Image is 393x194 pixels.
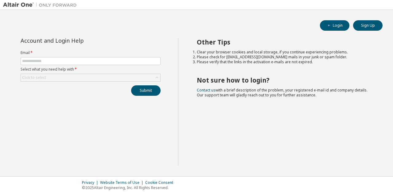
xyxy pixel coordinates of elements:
p: © 2025 Altair Engineering, Inc. All Rights Reserved. [82,185,177,190]
a: Contact us [197,87,216,93]
div: Click to select [21,74,160,81]
div: Privacy [82,180,100,185]
label: Select what you need help with [21,67,161,72]
h2: Other Tips [197,38,372,46]
li: Clear your browser cookies and local storage, if you continue experiencing problems. [197,50,372,55]
div: Account and Login Help [21,38,133,43]
img: Altair One [3,2,80,8]
label: Email [21,50,161,55]
h2: Not sure how to login? [197,76,372,84]
div: Click to select [22,75,46,80]
li: Please check for [EMAIL_ADDRESS][DOMAIN_NAME] mails in your junk or spam folder. [197,55,372,60]
button: Sign Up [353,20,383,31]
button: Login [320,20,349,31]
div: Website Terms of Use [100,180,145,185]
span: with a brief description of the problem, your registered e-mail id and company details. Our suppo... [197,87,368,98]
li: Please verify that the links in the activation e-mails are not expired. [197,60,372,64]
button: Submit [131,85,161,96]
div: Cookie Consent [145,180,177,185]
